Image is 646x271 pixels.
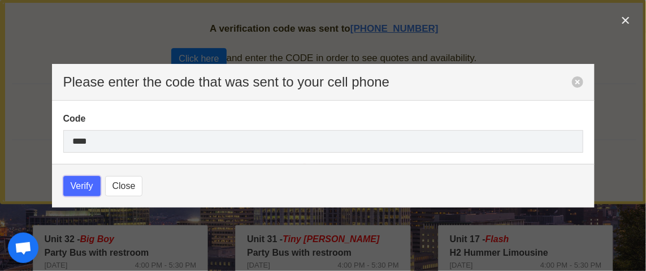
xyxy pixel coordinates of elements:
span: Close [112,179,136,193]
span: Verify [71,179,93,193]
label: Code [63,112,583,126]
div: Open chat [8,233,38,263]
p: Please enter the code that was sent to your cell phone [63,75,572,89]
button: Verify [63,176,101,196]
button: Close [105,176,143,196]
